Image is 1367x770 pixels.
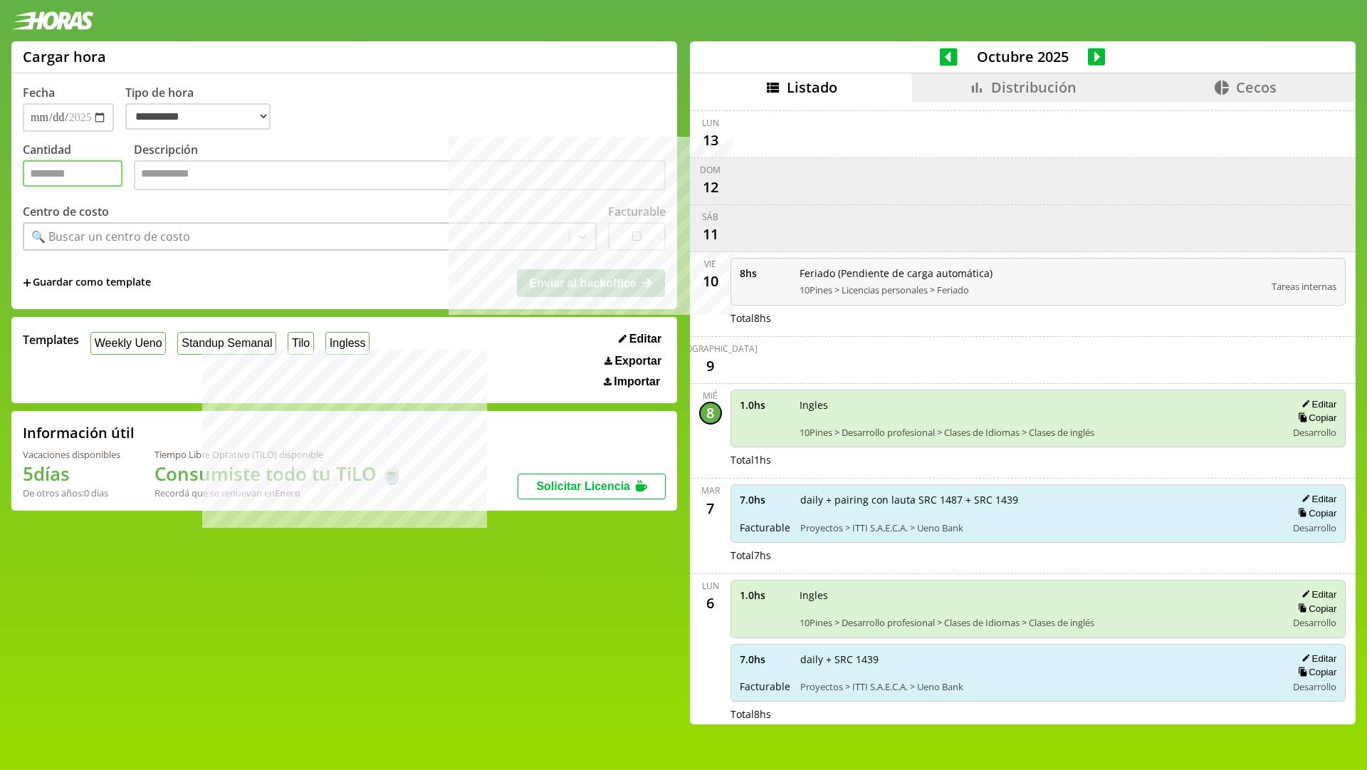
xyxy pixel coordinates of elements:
[1297,398,1336,410] button: Editar
[288,332,314,354] button: Tilo
[690,102,1356,722] div: scrollable content
[700,164,721,176] div: dom
[23,332,79,348] span: Templates
[701,484,720,496] div: mar
[125,85,282,132] label: Tipo de hora
[740,398,790,412] span: 1.0 hs
[518,474,666,499] button: Solicitar Licencia
[800,426,1277,439] span: 10Pines > Desarrollo profesional > Clases de Idiomas > Clases de inglés
[991,78,1077,97] span: Distribución
[699,176,722,199] div: 12
[699,270,722,293] div: 10
[23,275,31,291] span: +
[699,592,722,615] div: 6
[730,311,1346,325] div: Total 8 hs
[1297,493,1336,505] button: Editar
[702,117,719,129] div: lun
[536,480,630,492] span: Solicitar Licencia
[90,332,166,354] button: Weekly Ueno
[699,129,722,152] div: 13
[1293,426,1336,439] span: Desarrollo
[23,85,55,100] label: Fecha
[699,355,722,378] div: 9
[800,283,1262,296] span: 10Pines > Licencias personales > Feriado
[664,343,758,355] div: [DEMOGRAPHIC_DATA]
[730,707,1346,721] div: Total 8 hs
[23,204,109,219] label: Centro de costo
[1293,521,1336,534] span: Desarrollo
[740,493,790,506] span: 7.0 hs
[134,160,666,190] textarea: Descripción
[23,461,120,487] h1: 5 días
[154,487,404,499] div: Recordá que se renuevan en
[1294,412,1336,424] button: Copiar
[275,487,300,499] b: Enero
[629,333,661,345] span: Editar
[730,453,1346,467] div: Total 1 hs
[699,402,722,425] div: 8
[614,355,661,368] span: Exportar
[154,448,404,461] div: Tiempo Libre Optativo (TiLO) disponible
[1294,666,1336,678] button: Copiar
[23,487,120,499] div: De otros años: 0 días
[23,423,135,442] h2: Información útil
[154,461,404,487] h1: Consumiste todo tu TiLO 🍵
[1293,680,1336,693] span: Desarrollo
[1294,507,1336,519] button: Copiar
[23,47,106,66] h1: Cargar hora
[704,258,716,270] div: vie
[23,275,151,291] span: +Guardar como template
[1293,616,1336,629] span: Desarrollo
[134,142,666,194] label: Descripción
[608,204,666,219] label: Facturable
[800,493,1277,506] span: daily + pairing con lauta SRC 1487 + SRC 1439
[11,11,94,30] img: logotipo
[800,398,1277,412] span: Ingles
[177,332,276,354] button: Standup Semanal
[1294,603,1336,615] button: Copiar
[787,78,837,97] span: Listado
[730,548,1346,562] div: Total 7 hs
[23,160,122,187] input: Cantidad
[800,266,1262,280] span: Feriado (Pendiente de carga automática)
[800,616,1277,629] span: 10Pines > Desarrollo profesional > Clases de Idiomas > Clases de inglés
[600,354,666,368] button: Exportar
[1272,280,1336,293] span: Tareas internas
[800,588,1277,602] span: Ingles
[614,375,660,388] span: Importar
[740,680,790,693] span: Facturable
[699,496,722,519] div: 7
[1297,588,1336,600] button: Editar
[614,332,666,346] button: Editar
[702,211,718,223] div: sáb
[31,229,190,244] div: 🔍 Buscar un centro de costo
[800,652,1277,666] span: daily + SRC 1439
[958,47,1088,66] span: Octubre 2025
[702,580,719,592] div: lun
[800,521,1277,534] span: Proyectos > ITTI S.A.E.C.A. > Ueno Bank
[740,266,790,280] span: 8 hs
[325,332,370,354] button: Ingless
[740,652,790,666] span: 7.0 hs
[125,103,271,130] select: Tipo de hora
[699,223,722,246] div: 11
[23,448,120,461] div: Vacaciones disponibles
[740,588,790,602] span: 1.0 hs
[23,142,134,194] label: Cantidad
[1297,652,1336,665] button: Editar
[703,390,718,402] div: mié
[1236,78,1277,97] span: Cecos
[740,521,790,534] span: Facturable
[800,680,1277,693] span: Proyectos > ITTI S.A.E.C.A. > Ueno Bank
